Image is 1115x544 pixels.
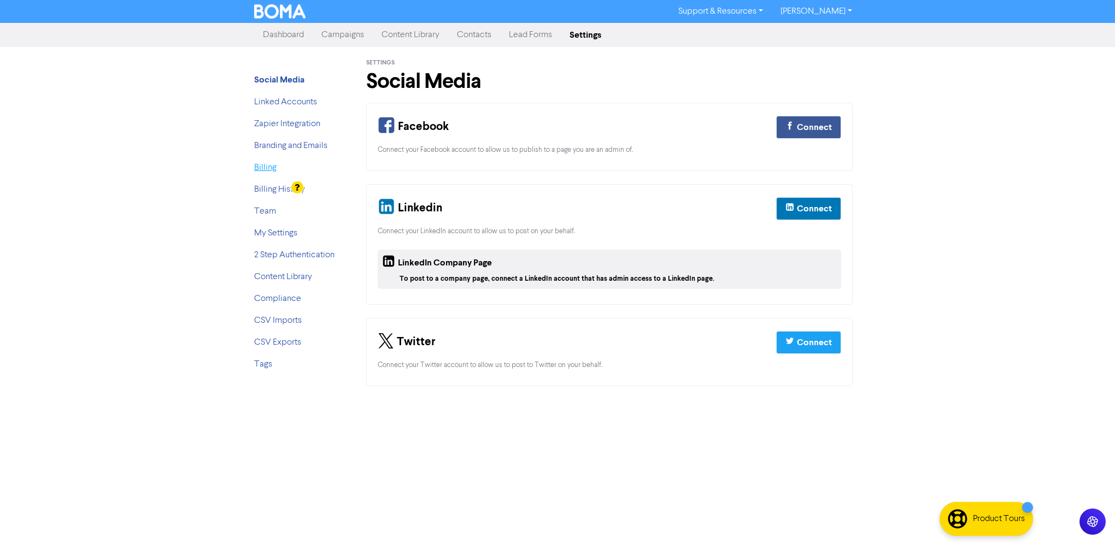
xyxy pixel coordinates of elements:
a: Team [254,207,276,216]
a: Social Media [254,76,304,85]
h1: Social Media [366,69,853,94]
div: Your Facebook Connection [366,103,853,171]
strong: Social Media [254,74,304,85]
img: BOMA Logo [254,4,306,19]
a: My Settings [254,229,297,238]
a: Lead Forms [500,24,561,46]
a: CSV Exports [254,338,301,347]
a: Contacts [448,24,500,46]
button: Connect [776,331,841,354]
a: Campaigns [313,24,373,46]
div: To post to a company page, connect a LinkedIn account that has admin access to a LinkedIn page. [400,274,837,284]
a: Compliance [254,294,301,303]
button: Connect [776,116,841,139]
div: Connect your Facebook account to allow us to publish to a page you are an admin of. [378,145,841,155]
a: Billing History [254,185,305,194]
button: Connect [776,197,841,220]
div: Connect [797,121,832,134]
div: Connect your LinkedIn account to allow us to post on your behalf. [378,226,841,236]
a: Billing [254,163,277,172]
div: Twitter [378,329,436,356]
a: 2 Step Authentication [254,251,334,259]
div: Your Linkedin and Company Page Connection [366,184,853,304]
a: Content Library [254,273,312,281]
a: Linked Accounts [254,98,317,107]
div: Linkedin [378,196,442,222]
div: LinkedIn Company Page [382,254,492,274]
span: Settings [366,59,395,67]
a: Zapier Integration [254,120,320,128]
a: CSV Imports [254,316,302,325]
a: [PERSON_NAME] [772,3,861,20]
div: Connect [797,336,832,349]
div: Connect [797,202,832,215]
a: Tags [254,360,272,369]
div: Your Twitter Connection [366,318,853,386]
a: Settings [561,24,610,46]
div: Facebook [378,114,449,140]
a: Support & Resources [670,3,772,20]
div: Connect your Twitter account to allow us to post to Twitter on your behalf. [378,360,841,370]
a: Content Library [373,24,448,46]
a: Dashboard [254,24,313,46]
a: Branding and Emails [254,141,327,150]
